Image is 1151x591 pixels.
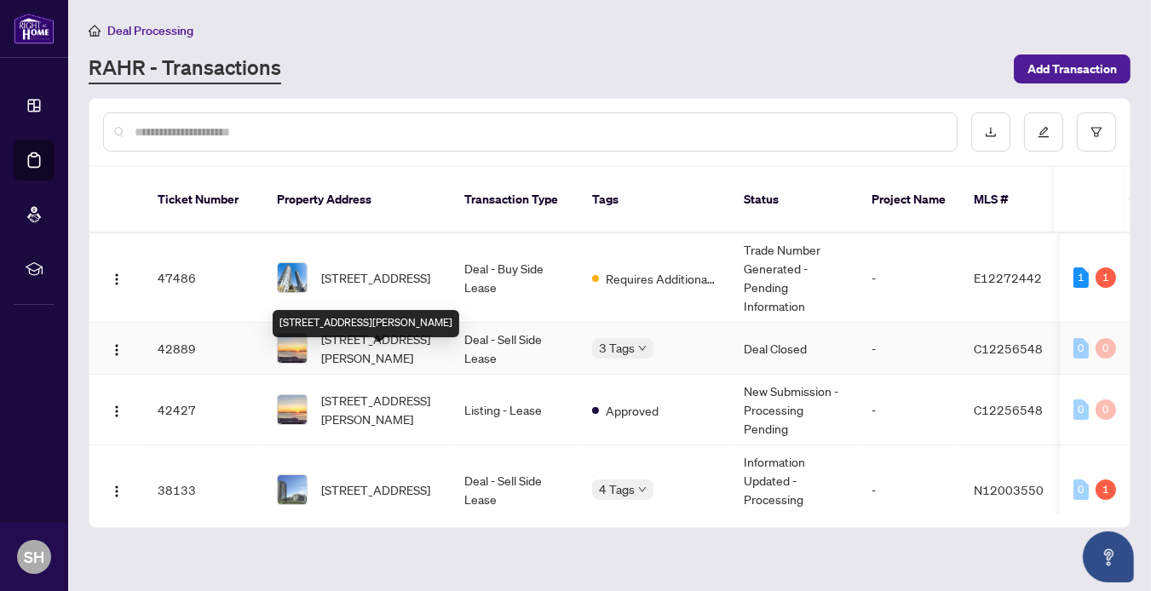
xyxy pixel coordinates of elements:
[974,270,1042,285] span: E12272442
[273,310,459,337] div: [STREET_ADDRESS][PERSON_NAME]
[638,344,647,353] span: down
[985,126,997,138] span: download
[1073,267,1089,288] div: 1
[103,396,130,423] button: Logo
[144,375,263,445] td: 42427
[103,335,130,362] button: Logo
[24,545,44,569] span: SH
[858,167,960,233] th: Project Name
[1083,531,1134,582] button: Open asap
[1073,338,1089,359] div: 0
[110,485,124,498] img: Logo
[1096,399,1116,420] div: 0
[1014,55,1131,83] button: Add Transaction
[858,445,960,535] td: -
[451,445,578,535] td: Deal - Sell Side Lease
[730,375,858,445] td: New Submission - Processing Pending
[730,445,858,535] td: Information Updated - Processing Pending
[1096,479,1116,500] div: 1
[89,54,281,84] a: RAHR - Transactions
[599,338,635,358] span: 3 Tags
[1073,479,1089,500] div: 0
[451,167,578,233] th: Transaction Type
[974,482,1044,497] span: N12003550
[103,264,130,291] button: Logo
[89,25,101,37] span: home
[858,233,960,323] td: -
[278,395,307,424] img: thumbnail-img
[278,334,307,363] img: thumbnail-img
[110,405,124,418] img: Logo
[263,167,451,233] th: Property Address
[1024,112,1063,152] button: edit
[1096,267,1116,288] div: 1
[730,167,858,233] th: Status
[321,391,437,428] span: [STREET_ADDRESS][PERSON_NAME]
[1091,126,1102,138] span: filter
[974,402,1043,417] span: C12256548
[278,263,307,292] img: thumbnail-img
[730,233,858,323] td: Trade Number Generated - Pending Information
[1038,126,1050,138] span: edit
[960,167,1063,233] th: MLS #
[1077,112,1116,152] button: filter
[14,13,55,44] img: logo
[110,343,124,357] img: Logo
[103,476,130,503] button: Logo
[730,323,858,375] td: Deal Closed
[321,330,437,367] span: [STREET_ADDRESS][PERSON_NAME]
[278,475,307,504] img: thumbnail-img
[858,323,960,375] td: -
[578,167,730,233] th: Tags
[971,112,1010,152] button: download
[606,401,659,420] span: Approved
[144,323,263,375] td: 42889
[858,375,960,445] td: -
[451,375,578,445] td: Listing - Lease
[144,233,263,323] td: 47486
[321,480,430,499] span: [STREET_ADDRESS]
[451,323,578,375] td: Deal - Sell Side Lease
[321,268,430,287] span: [STREET_ADDRESS]
[1073,399,1089,420] div: 0
[599,479,635,499] span: 4 Tags
[638,485,647,494] span: down
[606,269,716,288] span: Requires Additional Docs
[110,273,124,286] img: Logo
[974,341,1043,356] span: C12256548
[107,23,193,38] span: Deal Processing
[144,445,263,535] td: 38133
[144,167,263,233] th: Ticket Number
[451,233,578,323] td: Deal - Buy Side Lease
[1096,338,1116,359] div: 0
[1027,55,1117,83] span: Add Transaction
